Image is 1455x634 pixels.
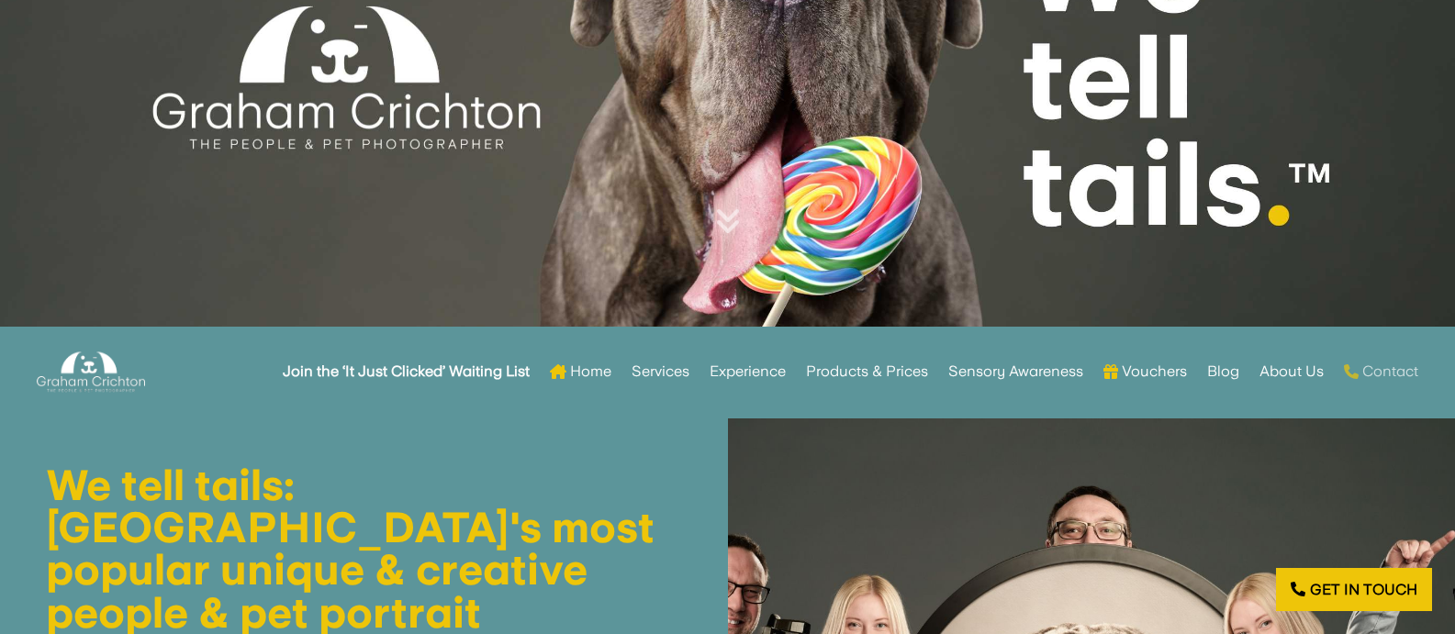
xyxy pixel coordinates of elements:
a: Join the ‘It Just Clicked’ Waiting List [283,336,530,407]
img: Graham Crichton Photography Logo - Graham Crichton - Belfast Family & Pet Photography Studio [37,347,145,397]
a: Products & Prices [806,336,928,407]
a: Vouchers [1103,336,1187,407]
a: Blog [1207,336,1239,407]
a: Sensory Awareness [948,336,1083,407]
a: Experience [710,336,786,407]
strong: Join the ‘It Just Clicked’ Waiting List [283,365,530,378]
a: Get in touch [1276,568,1432,611]
a: Contact [1344,336,1418,407]
a: About Us [1259,336,1324,407]
a: Home [550,336,611,407]
a: Services [632,336,689,407]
